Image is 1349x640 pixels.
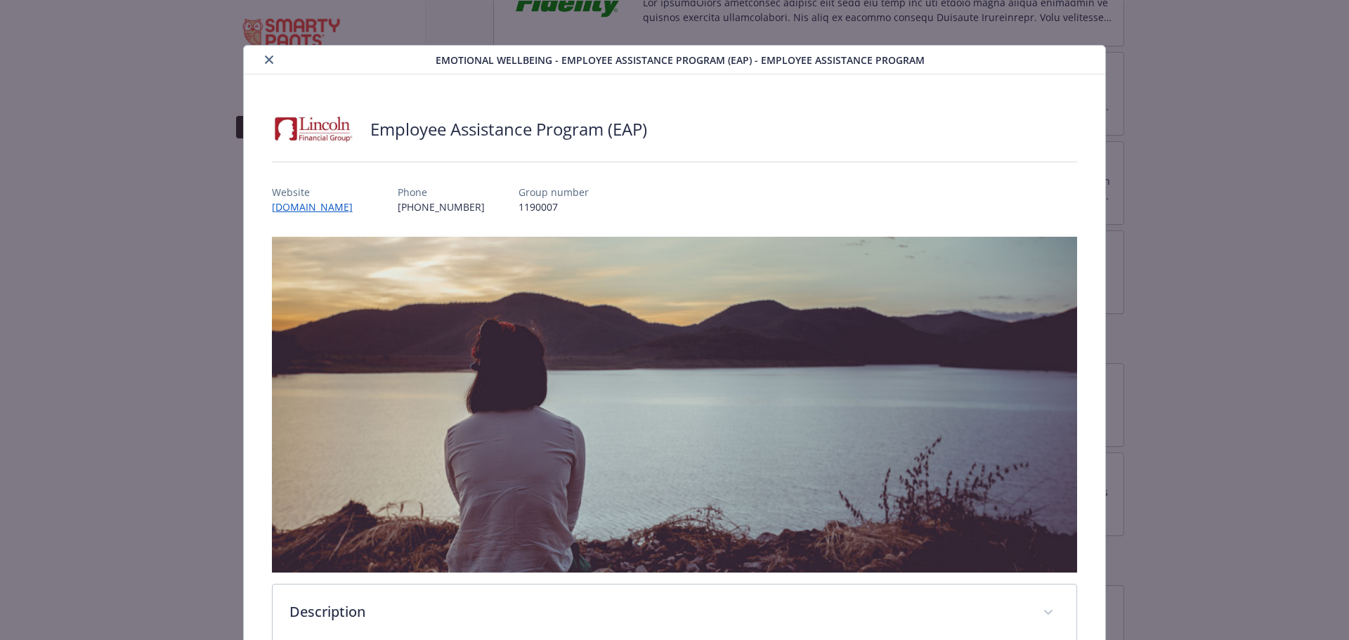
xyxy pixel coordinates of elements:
p: [PHONE_NUMBER] [398,200,485,214]
h2: Employee Assistance Program (EAP) [370,117,647,141]
p: 1190007 [519,200,589,214]
p: Group number [519,185,589,200]
span: Emotional Wellbeing - Employee Assistance Program (EAP) - Employee Assistance Program [436,53,925,67]
p: Description [289,601,1027,622]
a: [DOMAIN_NAME] [272,200,364,214]
img: Lincoln Financial Group [272,108,356,150]
p: Website [272,185,364,200]
p: Phone [398,185,485,200]
button: close [261,51,278,68]
img: banner [272,237,1078,573]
